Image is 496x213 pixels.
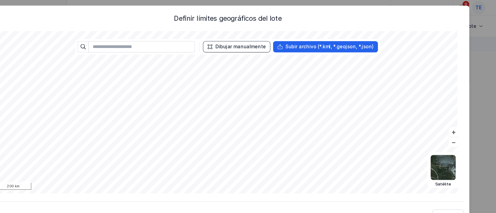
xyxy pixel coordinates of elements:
[237,40,283,46] div: Dibujar manualmente
[436,143,459,167] img: satellite.webp
[452,118,461,127] button: +
[452,127,461,136] button: –
[449,196,462,202] div: Volver
[30,13,466,21] div: Definir límites geográficos del lote
[436,168,459,173] div: Satélite
[301,40,383,46] div: Subir archivo (*.kml, *.geojson, *.json)
[437,194,466,204] button: Volver
[290,38,387,49] button: Subir archivo (*.kml, *.geojson, *.json)
[225,38,287,49] button: Dibujar manualmente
